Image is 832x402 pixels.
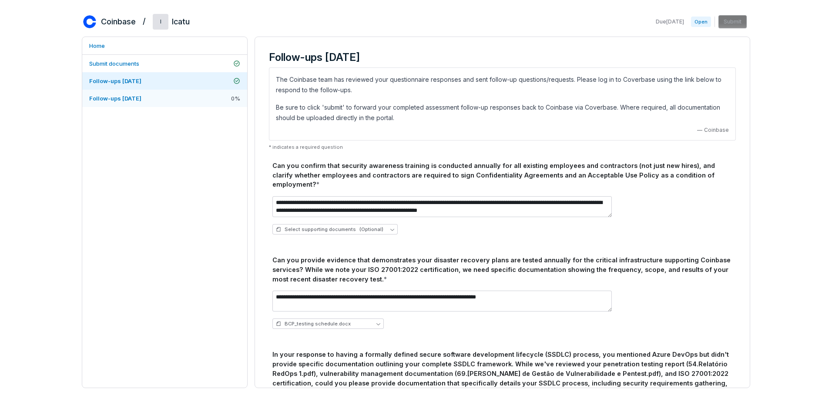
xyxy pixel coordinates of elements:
a: Home [82,37,247,54]
a: Submit documents [82,55,247,72]
div: Can you confirm that security awareness training is conducted annually for all existing employees... [272,161,732,189]
a: Follow-ups [DATE]0% [82,90,247,107]
a: Follow-ups [DATE] [82,72,247,90]
span: Due [DATE] [656,18,684,25]
span: Open [691,17,711,27]
h2: Coinbase [101,16,136,27]
div: In your response to having a formally defined secure software development lifecycle (SSDLC) proce... [272,350,732,397]
h2: / [143,14,146,27]
span: Follow-ups [DATE] [89,95,141,102]
h3: Follow-ups [DATE] [269,51,736,64]
span: BCP_testing schedule.docx [285,321,351,327]
span: 0 % [231,94,240,102]
p: The Coinbase team has reviewed your questionnaire responses and sent follow-up questions/requests... [276,74,729,95]
span: (Optional) [359,226,383,233]
p: * indicates a required question [269,144,736,151]
span: Follow-ups [DATE] [89,77,141,84]
span: Submit documents [89,60,139,67]
span: — [697,127,702,134]
div: Can you provide evidence that demonstrates your disaster recovery plans are tested annually for t... [272,255,732,284]
span: Select supporting documents [276,226,383,233]
p: Be sure to click 'submit' to forward your completed assessment follow-up responses back to Coinba... [276,102,729,123]
h2: Icatu [172,16,190,27]
span: Coinbase [704,127,729,134]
